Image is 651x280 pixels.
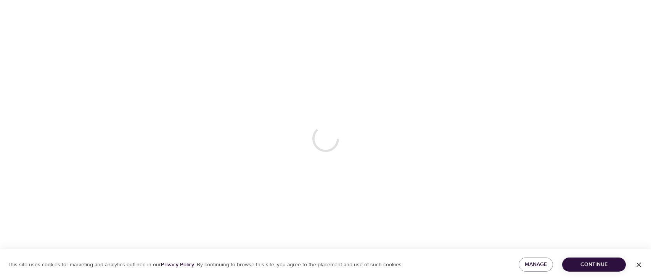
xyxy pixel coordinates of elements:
[568,260,620,269] span: Continue
[562,258,626,272] button: Continue
[519,258,553,272] button: Manage
[525,260,547,269] span: Manage
[161,261,194,268] a: Privacy Policy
